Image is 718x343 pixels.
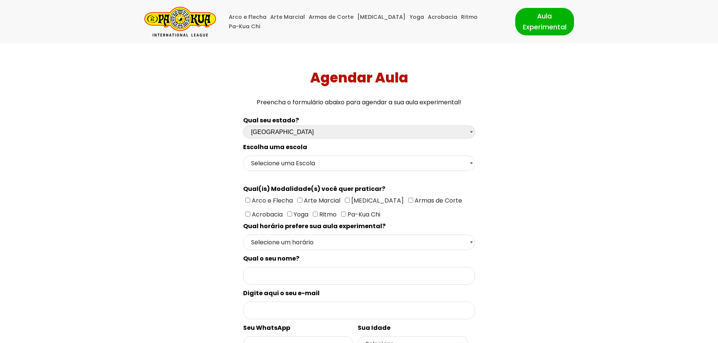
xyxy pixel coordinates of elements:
spam: Qual horário prefere sua aula experimental? [243,222,386,230]
a: Yoga [409,12,424,22]
input: Arco e Flecha [245,198,250,203]
spam: Seu WhatsApp [243,323,290,332]
a: Acrobacia [428,12,457,22]
span: Acrobacia [250,210,283,219]
input: [MEDICAL_DATA] [345,198,350,203]
span: [MEDICAL_DATA] [350,196,404,205]
span: Arco e Flecha [250,196,293,205]
a: Arte Marcial [270,12,305,22]
h1: Agendar Aula [3,70,715,86]
a: [MEDICAL_DATA] [357,12,406,22]
span: Yoga [292,210,308,219]
span: Pa-Kua Chi [346,210,380,219]
span: Armas de Corte [413,196,462,205]
span: Arte Marcial [302,196,340,205]
a: Armas de Corte [309,12,354,22]
input: Acrobacia [245,212,250,216]
a: Pa-Kua Brasil Uma Escola de conhecimentos orientais para toda a família. Foco, habilidade concent... [144,7,216,37]
a: Ritmo [461,12,478,22]
div: Menu primário [227,12,504,31]
input: Arte Marcial [297,198,302,203]
spam: Qual(is) Modalidade(s) você quer praticar? [243,184,385,193]
a: Pa-Kua Chi [229,22,260,31]
input: Ritmo [313,212,318,216]
a: Aula Experimental [515,8,574,35]
spam: Escolha uma escola [243,143,307,151]
spam: Digite aqui o seu e-mail [243,289,320,297]
input: Yoga [287,212,292,216]
p: Preencha o formulário abaixo para agendar a sua aula experimental! [3,97,715,107]
b: Qual seu estado? [243,116,299,125]
a: Arco e Flecha [229,12,266,22]
input: Pa-Kua Chi [341,212,346,216]
spam: Qual o seu nome? [243,254,299,263]
span: Ritmo [318,210,337,219]
spam: Sua Idade [358,323,390,332]
input: Armas de Corte [408,198,413,203]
